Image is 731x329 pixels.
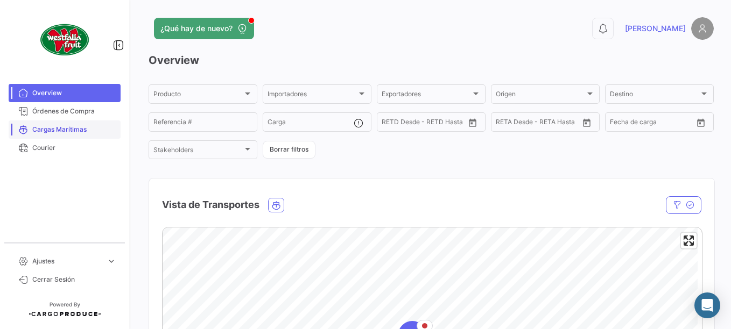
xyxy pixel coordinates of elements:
[268,92,357,99] span: Importadores
[32,125,116,134] span: Cargas Marítimas
[382,92,471,99] span: Exportadores
[32,256,102,266] span: Ajustes
[32,88,116,98] span: Overview
[153,148,243,155] span: Stakeholders
[154,18,254,39] button: ¿Qué hay de nuevo?
[579,115,595,131] button: Open calendar
[465,115,481,131] button: Open calendar
[9,139,121,157] a: Courier
[523,120,562,127] input: Hasta
[263,141,315,159] button: Borrar filtros
[691,17,714,40] img: placeholder-user.png
[409,120,448,127] input: Hasta
[153,92,243,99] span: Producto
[9,84,121,102] a: Overview
[160,23,233,34] span: ¿Qué hay de nuevo?
[693,115,709,131] button: Open calendar
[610,120,629,127] input: Desde
[32,106,116,116] span: Órdenes de Compra
[610,92,699,99] span: Destino
[107,256,116,266] span: expand_more
[637,120,676,127] input: Hasta
[9,120,121,139] a: Cargas Marítimas
[694,292,720,318] div: Open Intercom Messenger
[32,275,116,284] span: Cerrar Sesión
[625,23,686,34] span: [PERSON_NAME]
[496,92,585,99] span: Origen
[269,198,284,212] button: Ocean
[38,13,92,67] img: client-50.png
[681,233,697,248] button: Enter fullscreen
[9,102,121,120] a: Órdenes de Compra
[382,120,401,127] input: Desde
[149,53,714,68] h3: Overview
[32,143,116,153] span: Courier
[162,197,259,212] h4: Vista de Transportes
[496,120,515,127] input: Desde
